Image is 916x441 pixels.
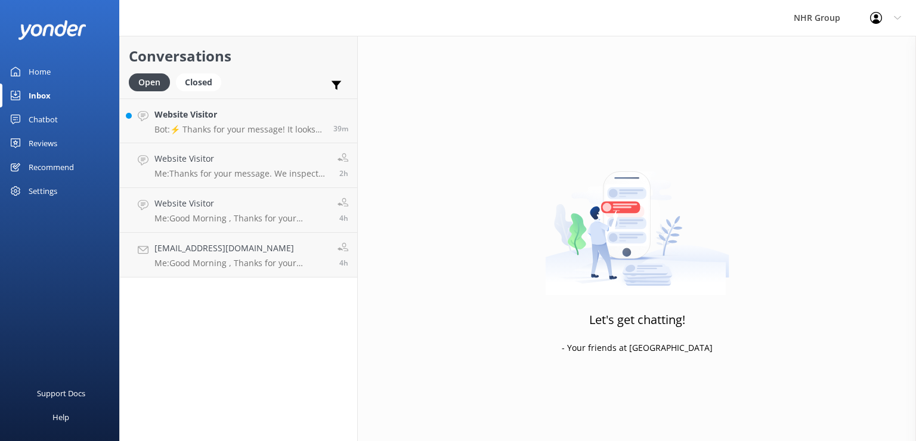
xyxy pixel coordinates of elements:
div: Help [52,405,69,429]
a: Open [129,75,176,88]
div: Closed [176,73,221,91]
h4: Website Visitor [154,108,324,121]
p: Me: Thanks for your message. We inspect the vehicle on return and if the fuel is full and there i... [154,168,329,179]
div: Open [129,73,170,91]
h4: [EMAIL_ADDRESS][DOMAIN_NAME] [154,242,329,255]
div: Inbox [29,84,51,107]
p: - Your friends at [GEOGRAPHIC_DATA] [562,341,713,354]
h4: Website Visitor [154,152,329,165]
a: Website VisitorBot:⚡ Thanks for your message! It looks like this one might be best handled by our... [120,98,357,143]
div: Support Docs [37,381,85,405]
a: [EMAIL_ADDRESS][DOMAIN_NAME]Me:Good Morning , Thanks for your message. would you mind providing y... [120,233,357,277]
p: Bot: ⚡ Thanks for your message! It looks like this one might be best handled by our team directly... [154,124,324,135]
div: Chatbot [29,107,58,131]
span: Sep 04 2025 09:35am (UTC +12:00) Pacific/Auckland [339,168,348,178]
h4: Website Visitor [154,197,329,210]
h2: Conversations [129,45,348,67]
img: artwork of a man stealing a conversation from at giant smartphone [545,146,729,295]
a: Website VisitorMe:Thanks for your message. We inspect the vehicle on return and if the fuel is fu... [120,143,357,188]
span: Sep 04 2025 11:05am (UTC +12:00) Pacific/Auckland [333,124,348,134]
span: Sep 04 2025 07:23am (UTC +12:00) Pacific/Auckland [339,213,348,223]
div: Reviews [29,131,57,155]
div: Home [29,60,51,84]
div: Settings [29,179,57,203]
span: Sep 04 2025 07:22am (UTC +12:00) Pacific/Auckland [339,258,348,268]
a: Website VisitorMe:Good Morning , Thanks for your message. May i ask where do you want to collect ... [120,188,357,233]
p: Me: Good Morning , Thanks for your message. would you mind providing you contact number we will g... [154,258,329,269]
div: Recommend [29,155,74,179]
h3: Let's get chatting! [589,310,685,329]
p: Me: Good Morning , Thanks for your message. May i ask where do you want to collect the van from ?... [154,213,329,224]
a: Closed [176,75,227,88]
img: yonder-white-logo.png [18,20,86,40]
